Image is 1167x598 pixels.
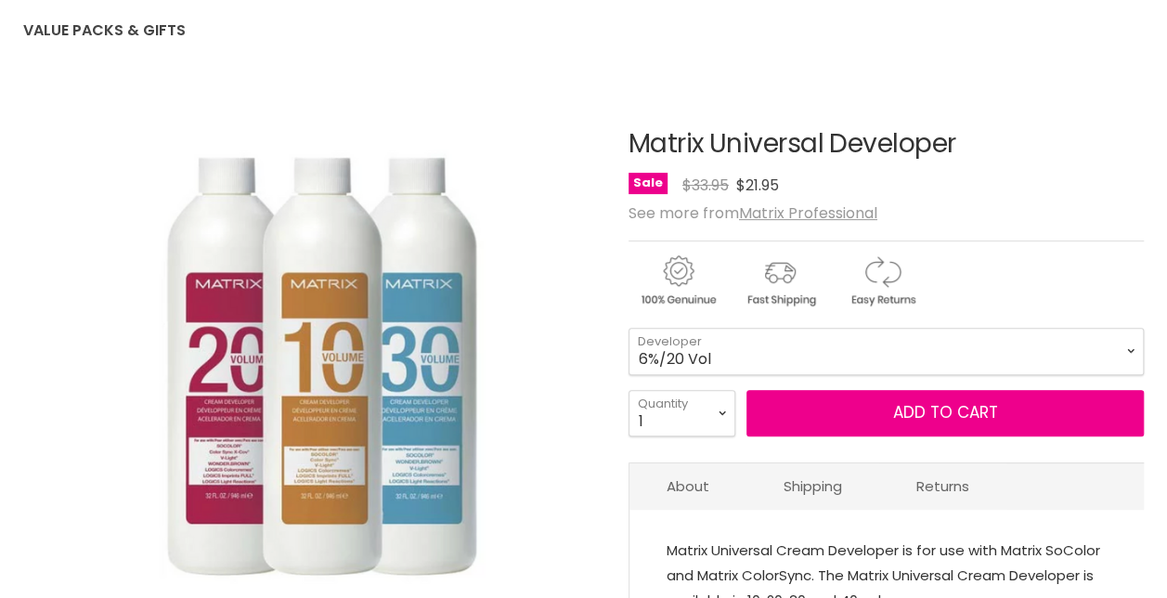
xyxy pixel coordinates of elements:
span: $21.95 [736,175,779,196]
img: returns.gif [833,253,931,309]
img: shipping.gif [731,253,829,309]
span: Sale [629,173,668,194]
img: genuine.gif [629,253,727,309]
span: See more from [629,202,877,224]
span: $33.95 [682,175,729,196]
span: Add to cart [892,401,997,423]
a: Returns [879,463,1006,509]
a: Shipping [746,463,879,509]
a: Matrix Professional [739,202,877,224]
a: Value Packs & Gifts [9,11,200,50]
h1: Matrix Universal Developer [629,130,1144,159]
button: Add to cart [746,390,1144,436]
select: Quantity [629,390,735,436]
a: About [629,463,746,509]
